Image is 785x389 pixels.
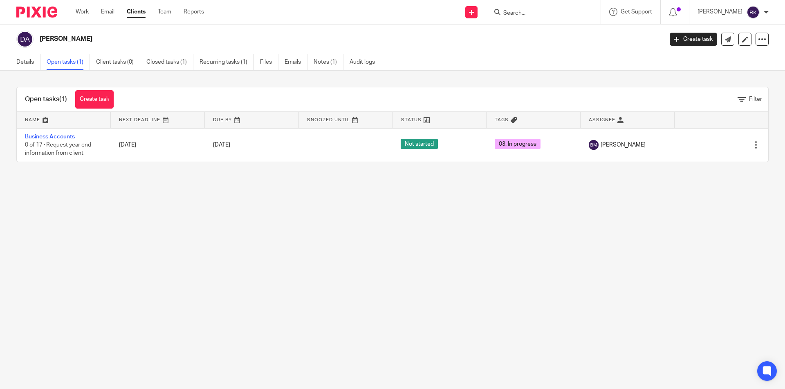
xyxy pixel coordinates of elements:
[111,128,205,162] td: [DATE]
[213,142,230,148] span: [DATE]
[146,54,193,70] a: Closed tasks (1)
[76,8,89,16] a: Work
[749,96,762,102] span: Filter
[601,141,646,149] span: [PERSON_NAME]
[25,142,91,156] span: 0 of 17 · Request year end information from client
[127,8,146,16] a: Clients
[25,95,67,104] h1: Open tasks
[101,8,114,16] a: Email
[747,6,760,19] img: svg%3E
[16,31,34,48] img: svg%3E
[96,54,140,70] a: Client tasks (0)
[495,118,509,122] span: Tags
[307,118,350,122] span: Snoozed Until
[285,54,307,70] a: Emails
[350,54,381,70] a: Audit logs
[59,96,67,102] span: (1)
[621,9,652,15] span: Get Support
[47,54,90,70] a: Open tasks (1)
[401,139,438,149] span: Not started
[314,54,343,70] a: Notes (1)
[401,118,422,122] span: Status
[16,7,57,18] img: Pixie
[698,8,742,16] p: [PERSON_NAME]
[184,8,204,16] a: Reports
[502,10,576,17] input: Search
[16,54,40,70] a: Details
[75,90,114,109] a: Create task
[260,54,278,70] a: Files
[200,54,254,70] a: Recurring tasks (1)
[495,139,541,149] span: 03. In progress
[670,33,717,46] a: Create task
[25,134,75,140] a: Business Accounts
[40,35,534,43] h2: [PERSON_NAME]
[158,8,171,16] a: Team
[589,140,599,150] img: svg%3E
